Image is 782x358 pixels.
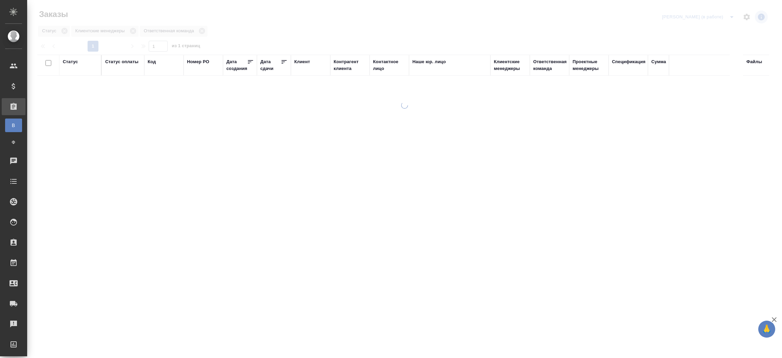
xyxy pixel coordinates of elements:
div: Статус [63,58,78,65]
div: Спецификация [612,58,646,65]
div: Номер PO [187,58,209,65]
div: Код [148,58,156,65]
a: В [5,119,22,132]
span: 🙏 [761,322,772,336]
div: Проектные менеджеры [573,58,605,72]
div: Контрагент клиента [334,58,366,72]
span: Ф [8,139,19,146]
button: 🙏 [758,321,775,338]
div: Дата сдачи [260,58,281,72]
div: Ответственная команда [533,58,567,72]
span: В [8,122,19,129]
div: Статус оплаты [105,58,138,65]
div: Контактное лицо [373,58,406,72]
div: Клиент [294,58,310,65]
div: Клиентские менеджеры [494,58,526,72]
a: Ф [5,136,22,149]
div: Наше юр. лицо [412,58,446,65]
div: Файлы [746,58,762,65]
div: Сумма [651,58,666,65]
div: Дата создания [226,58,247,72]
